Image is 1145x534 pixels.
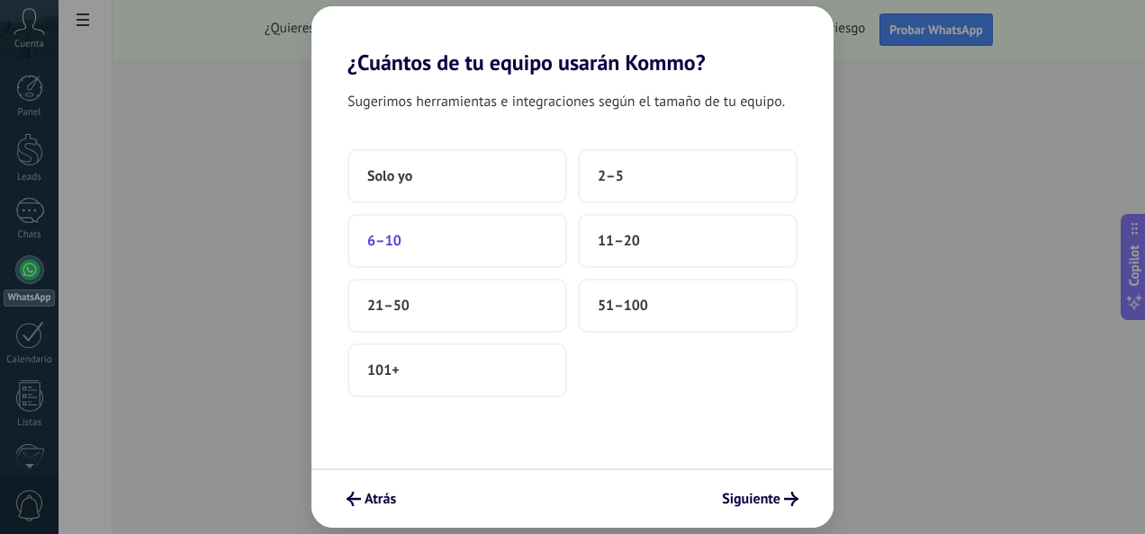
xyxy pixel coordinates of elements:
[578,149,798,203] button: 2–5
[578,279,798,333] button: 51–100
[714,484,807,514] button: Siguiente
[347,149,567,203] button: Solo yo
[347,343,567,397] button: 101+
[367,232,401,250] span: 6–10
[367,167,412,185] span: Solo yo
[347,214,567,268] button: 6–10
[598,297,648,315] span: 51–100
[598,167,624,185] span: 2–5
[367,361,400,379] span: 101+
[311,6,834,76] h2: ¿Cuántos de tu equipo usarán Kommo?
[722,493,780,505] span: Siguiente
[347,279,567,333] button: 21–50
[347,90,785,113] span: Sugerimos herramientas e integraciones según el tamaño de tu equipo.
[598,232,640,250] span: 11–20
[367,297,410,315] span: 21–50
[578,214,798,268] button: 11–20
[365,493,396,505] span: Atrás
[338,484,404,514] button: Atrás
